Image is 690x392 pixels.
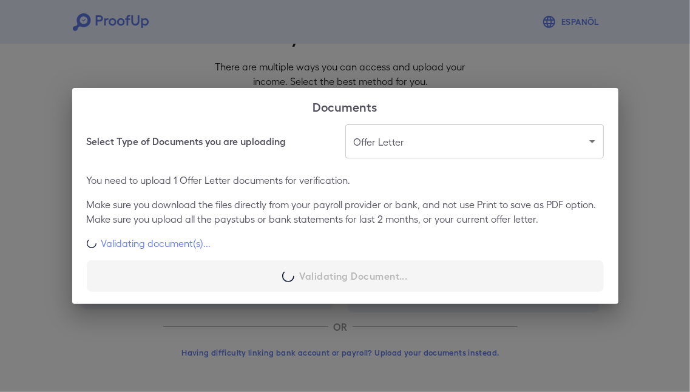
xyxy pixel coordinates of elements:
[87,197,604,226] p: Make sure you download the files directly from your payroll provider or bank, and not use Print t...
[101,236,211,251] p: Validating document(s)...
[87,134,286,149] h6: Select Type of Documents you are uploading
[72,88,618,124] h2: Documents
[345,124,604,158] div: Offer Letter
[87,173,604,188] p: You need to upload 1 Offer Letter documents for verification.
